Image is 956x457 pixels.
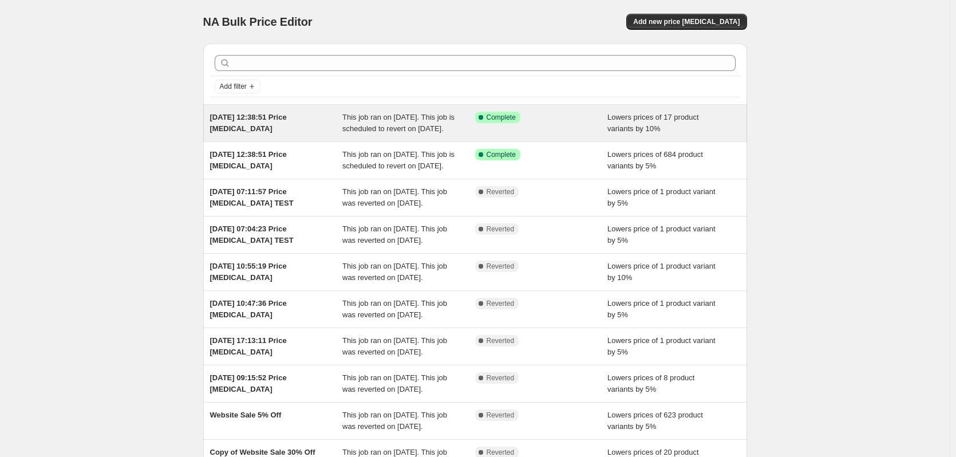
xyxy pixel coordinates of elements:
[210,448,315,456] span: Copy of Website Sale 30% Off
[607,224,716,245] span: Lowers price of 1 product variant by 5%
[210,150,287,170] span: [DATE] 12:38:51 Price [MEDICAL_DATA]
[487,187,515,196] span: Reverted
[607,187,716,207] span: Lowers price of 1 product variant by 5%
[220,82,247,91] span: Add filter
[607,336,716,356] span: Lowers price of 1 product variant by 5%
[210,411,282,419] span: Website Sale 5% Off
[342,187,447,207] span: This job ran on [DATE]. This job was reverted on [DATE].
[342,113,455,133] span: This job ran on [DATE]. This job is scheduled to revert on [DATE].
[487,373,515,383] span: Reverted
[607,411,703,431] span: Lowers prices of 623 product variants by 5%
[342,224,447,245] span: This job ran on [DATE]. This job was reverted on [DATE].
[342,336,447,356] span: This job ran on [DATE]. This job was reverted on [DATE].
[633,17,740,26] span: Add new price [MEDICAL_DATA]
[487,262,515,271] span: Reverted
[626,14,746,30] button: Add new price [MEDICAL_DATA]
[487,411,515,420] span: Reverted
[607,373,694,393] span: Lowers prices of 8 product variants by 5%
[210,299,287,319] span: [DATE] 10:47:36 Price [MEDICAL_DATA]
[487,113,516,122] span: Complete
[342,299,447,319] span: This job ran on [DATE]. This job was reverted on [DATE].
[210,113,287,133] span: [DATE] 12:38:51 Price [MEDICAL_DATA]
[487,448,515,457] span: Reverted
[487,336,515,345] span: Reverted
[203,15,313,28] span: NA Bulk Price Editor
[607,299,716,319] span: Lowers price of 1 product variant by 5%
[210,262,287,282] span: [DATE] 10:55:19 Price [MEDICAL_DATA]
[342,373,447,393] span: This job ran on [DATE]. This job was reverted on [DATE].
[487,150,516,159] span: Complete
[215,80,260,93] button: Add filter
[210,336,287,356] span: [DATE] 17:13:11 Price [MEDICAL_DATA]
[607,262,716,282] span: Lowers price of 1 product variant by 10%
[342,262,447,282] span: This job ran on [DATE]. This job was reverted on [DATE].
[487,299,515,308] span: Reverted
[342,411,447,431] span: This job ran on [DATE]. This job was reverted on [DATE].
[210,373,287,393] span: [DATE] 09:15:52 Price [MEDICAL_DATA]
[210,187,294,207] span: [DATE] 07:11:57 Price [MEDICAL_DATA] TEST
[607,150,703,170] span: Lowers prices of 684 product variants by 5%
[342,150,455,170] span: This job ran on [DATE]. This job is scheduled to revert on [DATE].
[607,113,699,133] span: Lowers prices of 17 product variants by 10%
[487,224,515,234] span: Reverted
[210,224,294,245] span: [DATE] 07:04:23 Price [MEDICAL_DATA] TEST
